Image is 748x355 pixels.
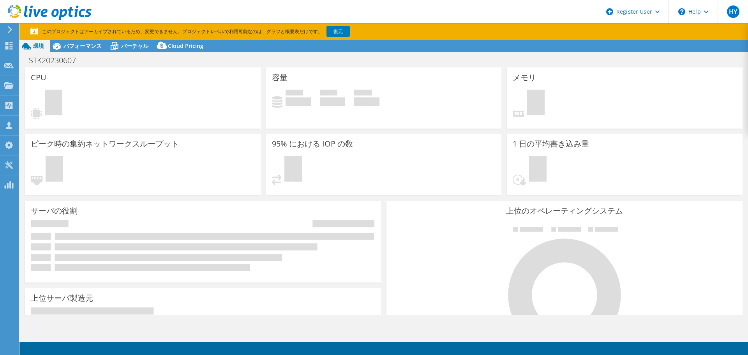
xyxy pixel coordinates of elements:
[31,294,93,302] h3: 上位サーバ製造元
[727,5,739,18] span: HY
[272,73,288,82] h3: 容量
[121,42,148,49] span: バーチャル
[529,156,547,184] span: 保留中
[31,140,179,148] h3: ピーク時の集約ネットワークスループット
[30,27,412,36] p: このプロジェクトはアーカイブされているため、変更できません。プロジェクトレベルで利用可能なのは、グラフと概要表だけです。
[513,140,589,148] h3: 1 日の平均書き込み量
[527,90,545,117] span: 保留中
[64,42,102,49] span: パフォーマンス
[33,42,44,49] span: 環境
[31,207,78,215] h3: サーバの役割
[326,26,350,37] a: 復元
[284,156,302,184] span: 保留中
[354,97,379,106] h4: 0 GiB
[46,156,63,184] span: 保留中
[392,207,737,215] h3: 上位のオペレーティングシステム
[272,140,353,148] h3: 95% における IOP の数
[286,90,303,97] span: 使用済み
[45,90,62,117] span: 保留中
[31,73,46,82] h3: CPU
[678,8,685,15] svg: \n
[286,97,311,106] h4: 0 GiB
[168,42,203,49] span: Cloud Pricing
[25,56,88,65] h1: STK20230607
[354,90,372,97] span: 合計
[320,90,337,97] span: 空き
[513,73,536,82] h3: メモリ
[320,97,345,106] h4: 0 GiB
